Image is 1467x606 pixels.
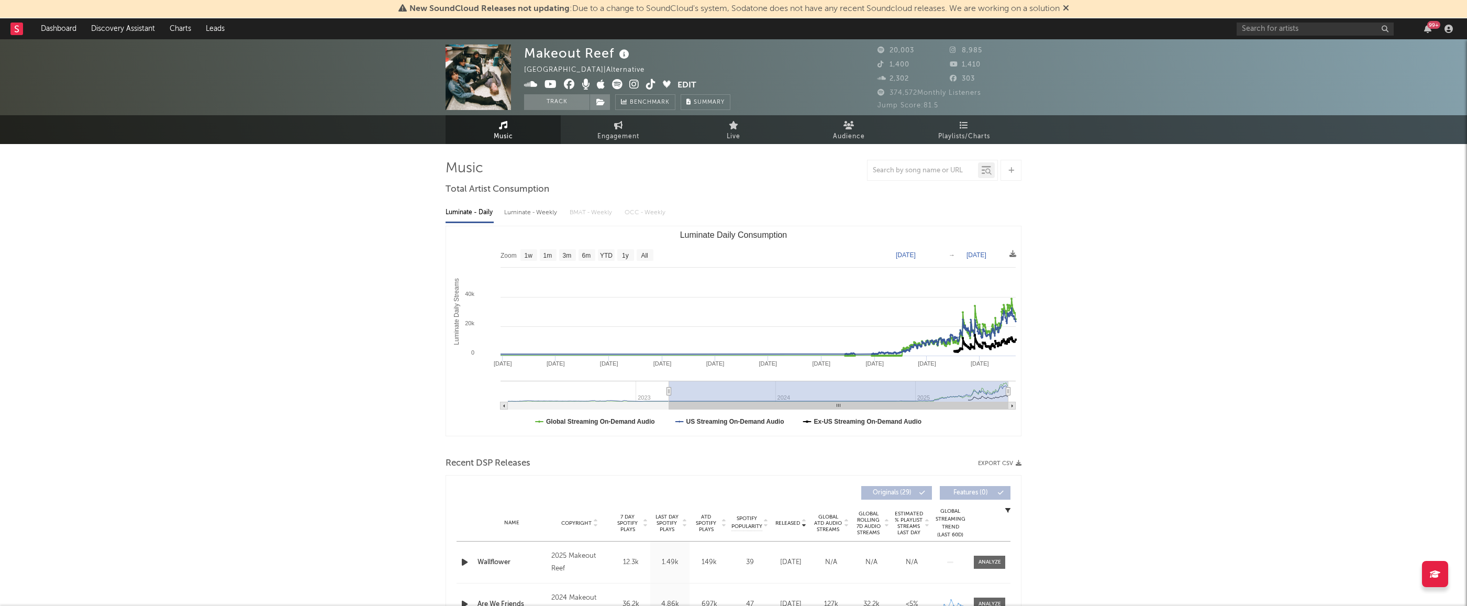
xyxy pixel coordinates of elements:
[547,360,565,367] text: [DATE]
[524,64,657,76] div: [GEOGRAPHIC_DATA] | Alternative
[759,360,777,367] text: [DATE]
[524,94,590,110] button: Track
[582,252,591,259] text: 6m
[731,557,768,568] div: 39
[1427,21,1440,29] div: 99 +
[833,130,865,143] span: Audience
[731,515,762,531] span: Spotify Popularity
[935,508,966,539] div: Global Streaming Trend (Last 60D)
[409,5,570,13] span: New SoundCloud Releases not updating
[877,75,909,82] span: 2,302
[854,511,883,536] span: Global Rolling 7D Audio Streams
[692,557,726,568] div: 149k
[615,94,675,110] a: Benchmark
[854,557,889,568] div: N/A
[894,557,929,568] div: N/A
[692,514,720,533] span: ATD Spotify Plays
[653,360,672,367] text: [DATE]
[865,360,884,367] text: [DATE]
[525,252,533,259] text: 1w
[600,360,618,367] text: [DATE]
[471,349,474,356] text: 0
[465,320,474,326] text: 20k
[1424,25,1431,33] button: 99+
[614,557,648,568] div: 12.3k
[877,61,909,68] span: 1,400
[727,130,740,143] span: Live
[971,360,989,367] text: [DATE]
[775,520,800,526] span: Released
[34,18,84,39] a: Dashboard
[653,557,687,568] div: 1.49k
[894,511,923,536] span: Estimated % Playlist Streams Last Day
[494,130,513,143] span: Music
[676,115,791,144] a: Live
[504,204,559,222] div: Luminate - Weekly
[524,45,632,62] div: Makeout Reef
[773,557,808,568] div: [DATE]
[597,130,639,143] span: Engagement
[950,75,975,82] span: 303
[641,252,648,259] text: All
[978,460,1021,467] button: Export CSV
[950,61,981,68] span: 1,410
[966,251,986,259] text: [DATE]
[868,167,978,175] input: Search by song name or URL
[551,550,608,575] div: 2025 Makeout Reef
[446,226,1021,436] svg: Luminate Daily Consumption
[706,360,725,367] text: [DATE]
[906,115,1021,144] a: Playlists/Charts
[563,252,572,259] text: 3m
[465,291,474,297] text: 40k
[446,457,530,470] span: Recent DSP Releases
[198,18,232,39] a: Leads
[477,557,546,568] a: Wallflower
[546,418,655,425] text: Global Streaming On-Demand Audio
[630,96,670,109] span: Benchmark
[409,5,1060,13] span: : Due to a change to SoundCloud's system, Sodatone does not have any recent Soundcloud releases. ...
[600,252,613,259] text: YTD
[940,486,1010,500] button: Features(0)
[653,514,681,533] span: Last Day Spotify Plays
[680,230,787,239] text: Luminate Daily Consumption
[814,514,842,533] span: Global ATD Audio Streams
[614,514,641,533] span: 7 Day Spotify Plays
[561,115,676,144] a: Engagement
[814,557,849,568] div: N/A
[947,490,995,496] span: Features ( 0 )
[1237,23,1394,36] input: Search for artists
[791,115,906,144] a: Audience
[861,486,932,500] button: Originals(29)
[686,418,784,425] text: US Streaming On-Demand Audio
[162,18,198,39] a: Charts
[896,251,916,259] text: [DATE]
[446,183,549,196] span: Total Artist Consumption
[446,115,561,144] a: Music
[868,490,916,496] span: Originals ( 29 )
[681,94,730,110] button: Summary
[814,418,922,425] text: Ex-US Streaming On-Demand Audio
[84,18,162,39] a: Discovery Assistant
[950,47,982,54] span: 8,985
[877,47,914,54] span: 20,003
[677,79,696,92] button: Edit
[453,278,460,345] text: Luminate Daily Streams
[877,90,981,96] span: 374,572 Monthly Listeners
[949,251,955,259] text: →
[501,252,517,259] text: Zoom
[694,100,725,105] span: Summary
[622,252,629,259] text: 1y
[918,360,936,367] text: [DATE]
[812,360,830,367] text: [DATE]
[446,204,494,222] div: Luminate - Daily
[938,130,990,143] span: Playlists/Charts
[477,519,546,527] div: Name
[543,252,552,259] text: 1m
[494,360,512,367] text: [DATE]
[561,520,592,526] span: Copyright
[877,102,938,109] span: Jump Score: 81.5
[1063,5,1069,13] span: Dismiss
